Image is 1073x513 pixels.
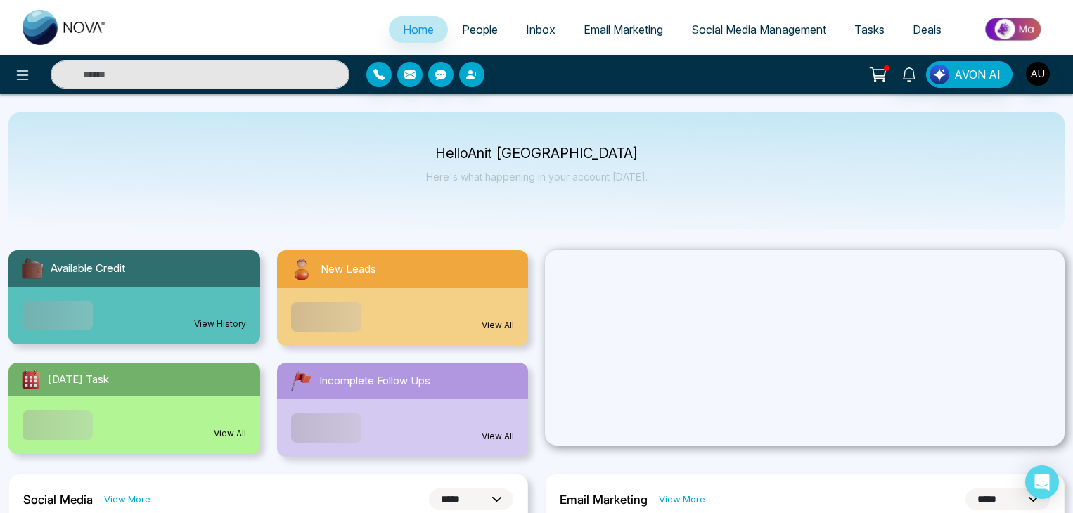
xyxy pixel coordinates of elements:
span: Deals [913,22,942,37]
p: Hello Anit [GEOGRAPHIC_DATA] [426,148,648,160]
a: View More [104,493,150,506]
img: Lead Flow [930,65,949,84]
span: Inbox [526,22,555,37]
a: Deals [899,16,956,43]
h2: Email Marketing [560,493,648,507]
h2: Social Media [23,493,93,507]
span: [DATE] Task [48,372,109,388]
a: View More [659,493,705,506]
button: AVON AI [926,61,1013,88]
span: Tasks [854,22,885,37]
span: Incomplete Follow Ups [319,373,430,389]
span: Home [403,22,434,37]
img: availableCredit.svg [20,256,45,281]
img: todayTask.svg [20,368,42,391]
div: Open Intercom Messenger [1025,465,1059,499]
span: Available Credit [51,261,125,277]
img: newLeads.svg [288,256,315,283]
a: View All [482,319,514,332]
a: People [448,16,512,43]
span: Email Marketing [584,22,663,37]
span: Social Media Management [691,22,826,37]
a: Tasks [840,16,899,43]
p: Here's what happening in your account [DATE]. [426,171,648,183]
a: New LeadsView All [269,250,537,346]
a: Inbox [512,16,570,43]
img: followUps.svg [288,368,314,394]
a: View All [214,427,246,440]
a: Incomplete Follow UpsView All [269,363,537,457]
a: Social Media Management [677,16,840,43]
a: Email Marketing [570,16,677,43]
span: People [462,22,498,37]
img: Nova CRM Logo [23,10,107,45]
a: View History [194,318,246,330]
span: AVON AI [954,66,1001,83]
span: New Leads [321,261,376,278]
img: User Avatar [1026,62,1050,86]
a: Home [389,16,448,43]
img: Market-place.gif [963,13,1065,45]
a: View All [482,430,514,443]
